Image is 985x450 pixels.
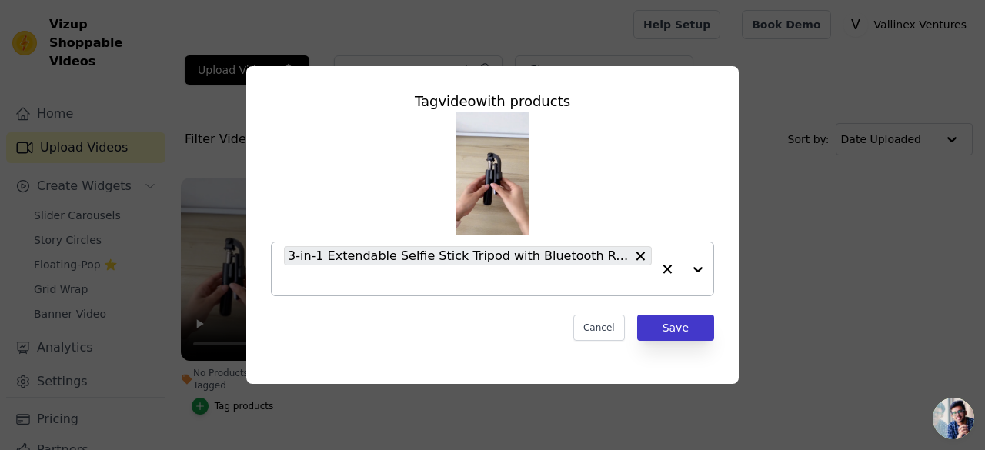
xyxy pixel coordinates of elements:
[933,398,974,439] a: Open chat
[456,112,529,235] img: tn-1374e1c23e05426fb2071f21a1e0ac55.png
[288,246,629,265] span: 3-in-1 Extendable Selfie Stick Tripod with Bluetooth Remote for iOS & Android
[637,315,714,341] button: Save
[573,315,625,341] button: Cancel
[271,91,714,112] div: Tag video with products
